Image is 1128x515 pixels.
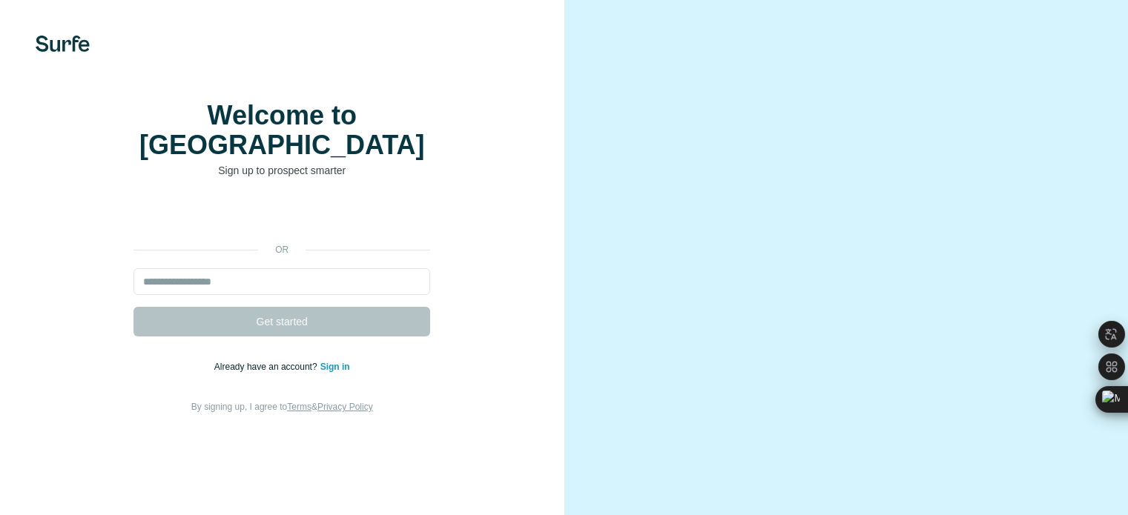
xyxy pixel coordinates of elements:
[133,101,430,160] h1: Welcome to [GEOGRAPHIC_DATA]
[36,36,90,52] img: Surfe's logo
[191,402,373,412] span: By signing up, I agree to &
[258,243,306,256] p: or
[320,362,350,372] a: Sign in
[287,402,311,412] a: Terms
[133,163,430,178] p: Sign up to prospect smarter
[126,200,438,233] iframe: Botón Iniciar sesión con Google
[317,402,373,412] a: Privacy Policy
[214,362,320,372] span: Already have an account?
